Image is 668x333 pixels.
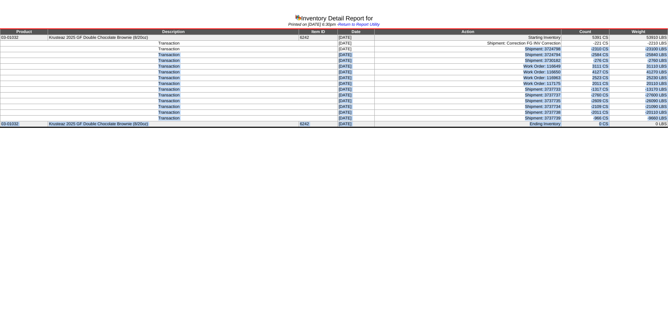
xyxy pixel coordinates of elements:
td: 0 CS [562,121,609,128]
td: 2523 CS [562,75,609,81]
td: Item ID [299,29,338,35]
td: [DATE] [338,116,375,121]
td: [DATE] [338,87,375,93]
td: -26090 LBS [609,98,668,104]
td: Krusteaz 2025 GF Double Chocolate Brownie (8/20oz) [48,35,299,41]
td: Transaction [0,116,338,121]
td: -23100 LBS [609,46,668,52]
td: -276 CS [562,58,609,64]
td: 20110 LBS [609,81,668,87]
td: Shipment: 3737734 [374,104,561,110]
td: 4127 CS [562,70,609,75]
img: graph.gif [295,14,301,20]
td: Action [374,29,561,35]
td: Transaction [0,87,338,93]
td: [DATE] [338,121,375,128]
td: -2760 CS [562,93,609,98]
td: -2609 CS [562,98,609,104]
td: Krusteaz 2025 GF Double Chocolate Brownie (8/20oz) [48,121,299,128]
td: -13170 LBS [609,87,668,93]
td: Count [562,29,609,35]
td: -2109 CS [562,104,609,110]
td: [DATE] [338,104,375,110]
td: -27600 LBS [609,93,668,98]
td: 41270 LBS [609,70,668,75]
td: Shipment: 3737738 [374,110,561,116]
td: Transaction [0,70,338,75]
td: 3111 CS [562,64,609,70]
td: -2011 CS [562,110,609,116]
td: Transaction [0,110,338,116]
td: -966 CS [562,116,609,121]
td: 2011 CS [562,81,609,87]
td: -2310 CS [562,46,609,52]
td: Transaction [0,75,338,81]
td: Transaction [0,58,338,64]
td: 6242 [299,35,338,41]
td: -2584 CS [562,52,609,58]
td: [DATE] [338,98,375,104]
td: [DATE] [338,58,375,64]
td: [DATE] [338,52,375,58]
td: [DATE] [338,75,375,81]
td: -1317 CS [562,87,609,93]
td: -2760 LBS [609,58,668,64]
td: Shipment: Correction FG INV Correction [374,41,561,46]
td: Transaction [0,98,338,104]
td: 5391 CS [562,35,609,41]
a: Return to Report Utility [338,22,380,27]
td: Work Order: 116650 [374,70,561,75]
td: 6242 [299,121,338,128]
td: 03-01032 [0,121,48,128]
td: Transaction [0,93,338,98]
td: Transaction [0,104,338,110]
td: -21090 LBS [609,104,668,110]
td: Work Order: 116649 [374,64,561,70]
td: Work Order: 117175 [374,81,561,87]
td: 53910 LBS [609,35,668,41]
td: -25840 LBS [609,52,668,58]
td: Transaction [0,81,338,87]
td: Work Order: 116963 [374,75,561,81]
td: [DATE] [338,110,375,116]
td: -221 CS [562,41,609,46]
td: Starting Inventory [374,35,561,41]
td: Shipment: 3724794 [374,52,561,58]
td: 0 LBS [609,121,668,128]
td: Ending Inventory [374,121,561,128]
td: Transaction [0,64,338,70]
td: Shipment: 3737739 [374,116,561,121]
td: Description [48,29,299,35]
td: 31110 LBS [609,64,668,70]
td: Transaction [0,52,338,58]
td: [DATE] [338,93,375,98]
td: Shipment: 3724798 [374,46,561,52]
td: [DATE] [338,41,375,46]
td: Product [0,29,48,35]
td: Weight [609,29,668,35]
td: Shipment: 3737733 [374,87,561,93]
td: [DATE] [338,35,375,41]
td: [DATE] [338,81,375,87]
td: Shipment: 3737737 [374,93,561,98]
td: Transaction [0,41,338,46]
td: [DATE] [338,64,375,70]
td: 03-01032 [0,35,48,41]
td: Date [338,29,375,35]
td: [DATE] [338,70,375,75]
td: Transaction [0,46,338,52]
td: 25230 LBS [609,75,668,81]
td: -9660 LBS [609,116,668,121]
td: [DATE] [338,46,375,52]
td: Shipment: 3737735 [374,98,561,104]
td: -2210 LBS [609,41,668,46]
td: Shipment: 3730182 [374,58,561,64]
td: -20110 LBS [609,110,668,116]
